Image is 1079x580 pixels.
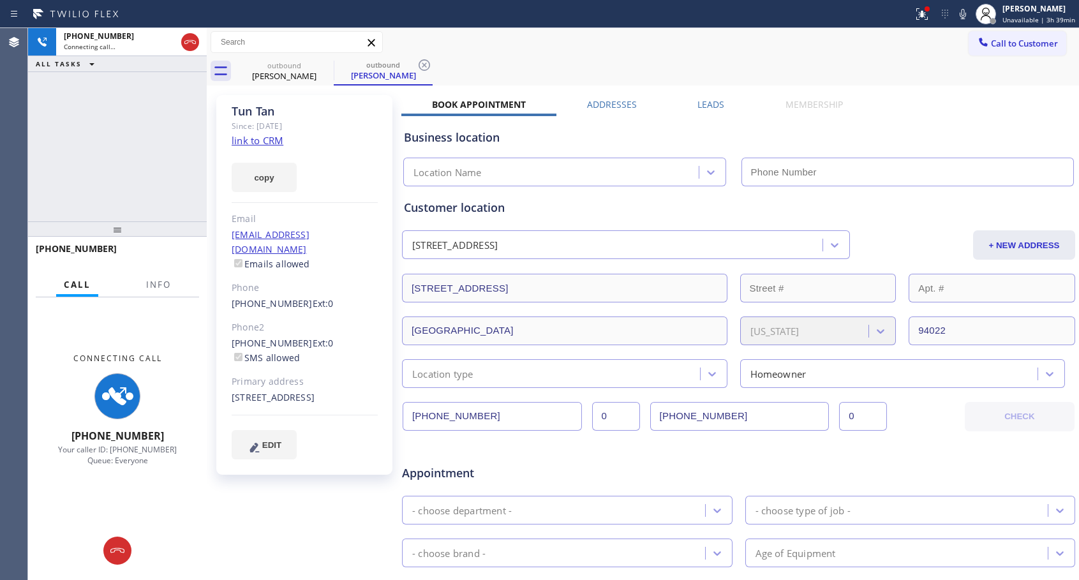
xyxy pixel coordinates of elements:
[262,440,281,450] span: EDIT
[232,337,313,349] a: [PHONE_NUMBER]
[313,337,334,349] span: Ext: 0
[412,238,498,253] div: [STREET_ADDRESS]
[335,70,431,81] div: [PERSON_NAME]
[232,352,300,364] label: SMS allowed
[755,503,851,517] div: - choose type of job -
[839,402,887,431] input: Ext. 2
[73,353,162,364] span: Connecting Call
[432,98,526,110] label: Book Appointment
[232,375,378,389] div: Primary address
[402,465,625,482] span: Appointment
[954,5,972,23] button: Mute
[232,430,297,459] button: EDIT
[64,279,91,290] span: Call
[404,129,1073,146] div: Business location
[1002,15,1075,24] span: Unavailable | 3h 39min
[402,274,727,302] input: Address
[335,60,431,70] div: outbound
[403,402,582,431] input: Phone Number
[236,57,332,86] div: Tun Tan
[181,33,199,51] button: Hang up
[58,444,177,466] span: Your caller ID: [PHONE_NUMBER] Queue: Everyone
[412,366,473,381] div: Location type
[232,104,378,119] div: Tun Tan
[750,366,807,381] div: Homeowner
[236,70,332,82] div: [PERSON_NAME]
[232,119,378,133] div: Since: [DATE]
[56,272,98,297] button: Call
[28,56,107,71] button: ALL TASKS
[740,274,897,302] input: Street #
[146,279,171,290] span: Info
[71,429,164,443] span: [PHONE_NUMBER]
[232,228,309,255] a: [EMAIL_ADDRESS][DOMAIN_NAME]
[232,163,297,192] button: copy
[965,402,1075,431] button: CHECK
[650,402,830,431] input: Phone Number 2
[236,61,332,70] div: outbound
[211,32,382,52] input: Search
[138,272,179,297] button: Info
[232,281,378,295] div: Phone
[909,316,1075,345] input: ZIP
[592,402,640,431] input: Ext.
[973,230,1075,260] button: + NEW ADDRESS
[404,199,1073,216] div: Customer location
[402,316,727,345] input: City
[64,31,134,41] span: [PHONE_NUMBER]
[36,242,117,255] span: [PHONE_NUMBER]
[232,297,313,309] a: [PHONE_NUMBER]
[755,546,836,560] div: Age of Equipment
[587,98,637,110] label: Addresses
[64,42,115,51] span: Connecting call…
[412,503,512,517] div: - choose department -
[36,59,82,68] span: ALL TASKS
[103,537,131,565] button: Hang up
[232,212,378,227] div: Email
[335,57,431,84] div: Tun Tan
[969,31,1066,56] button: Call to Customer
[909,274,1075,302] input: Apt. #
[232,258,310,270] label: Emails allowed
[234,353,242,361] input: SMS allowed
[232,390,378,405] div: [STREET_ADDRESS]
[234,259,242,267] input: Emails allowed
[232,320,378,335] div: Phone2
[413,165,482,180] div: Location Name
[741,158,1075,186] input: Phone Number
[1002,3,1075,14] div: [PERSON_NAME]
[313,297,334,309] span: Ext: 0
[697,98,724,110] label: Leads
[412,546,486,560] div: - choose brand -
[785,98,843,110] label: Membership
[991,38,1058,49] span: Call to Customer
[232,134,283,147] a: link to CRM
